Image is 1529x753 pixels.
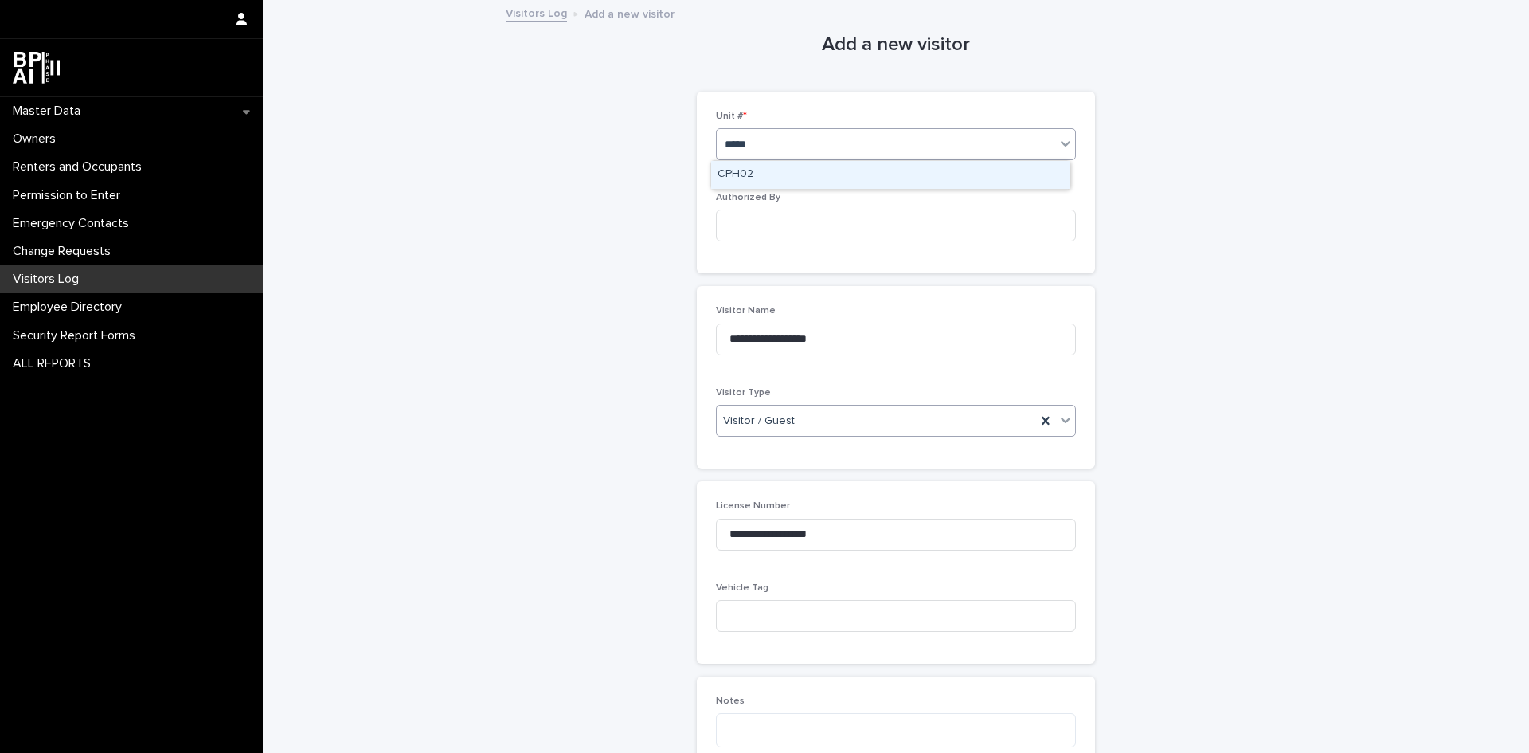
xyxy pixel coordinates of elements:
[6,131,68,147] p: Owners
[6,300,135,315] p: Employee Directory
[13,52,60,84] img: dwgmcNfxSF6WIOOXiGgu
[6,356,104,371] p: ALL REPORTS
[6,188,133,203] p: Permission to Enter
[716,306,776,316] span: Visitor Name
[506,3,567,22] a: Visitors Log
[585,4,675,22] p: Add a new visitor
[723,413,795,429] span: Visitor / Guest
[6,159,154,175] p: Renters and Occupants
[6,104,93,119] p: Master Data
[716,112,747,121] span: Unit #
[697,33,1095,57] h1: Add a new visitor
[716,388,771,398] span: Visitor Type
[716,583,768,593] span: Vehicle Tag
[711,161,1070,189] div: CPH02
[716,696,745,706] span: Notes
[6,216,142,231] p: Emergency Contacts
[6,272,92,287] p: Visitors Log
[716,501,790,511] span: License Number
[6,244,123,259] p: Change Requests
[6,328,148,343] p: Security Report Forms
[716,193,780,202] span: Authorized By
